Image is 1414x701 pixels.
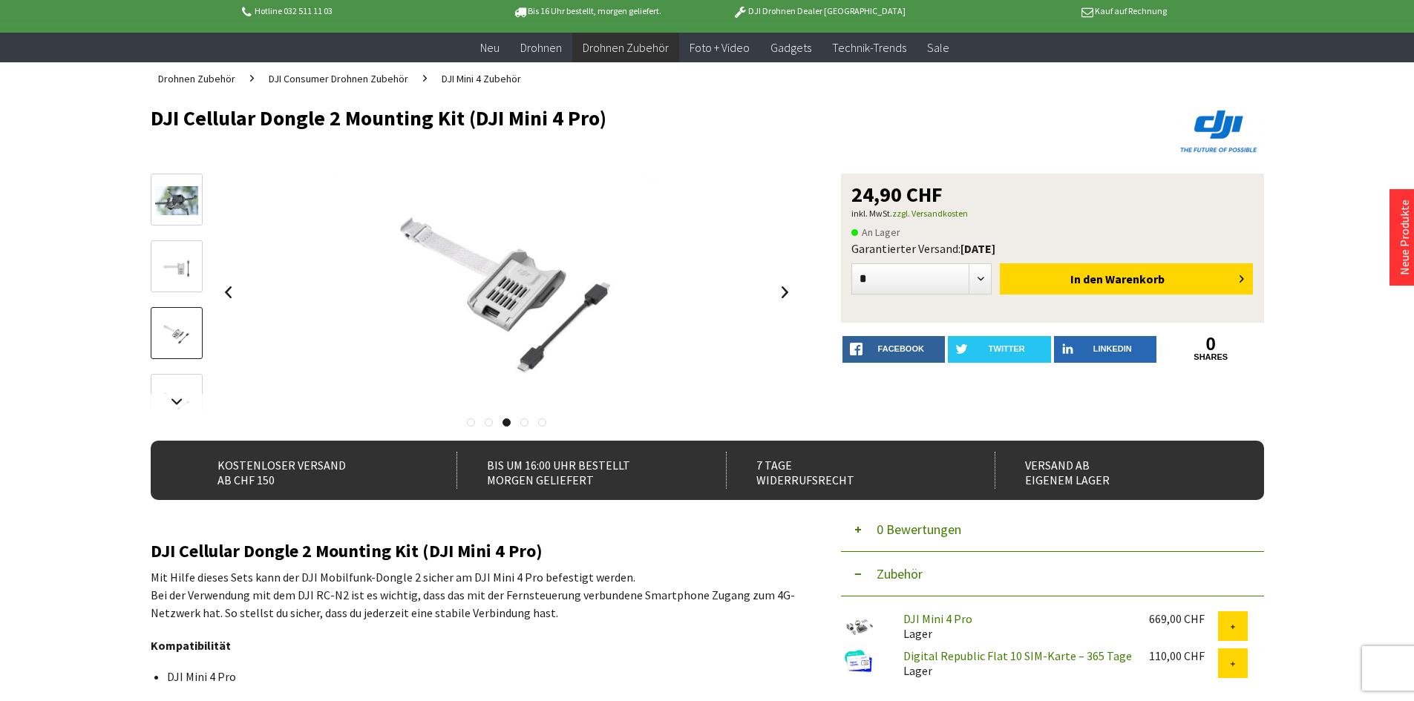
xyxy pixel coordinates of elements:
span: Foto + Video [690,40,750,55]
img: Vorschau: DJI Cellular Dongle 2 Mounting Kit (DJI Mini 4 Pro) [155,186,198,215]
div: Versand ab eigenem Lager [995,452,1231,489]
div: Lager [891,648,1137,678]
div: Bis um 16:00 Uhr bestellt Morgen geliefert [456,452,693,489]
p: inkl. MwSt. [851,205,1254,223]
a: Digital Republic Flat 10 SIM-Karte – 365 Tage [903,648,1132,663]
span: Sale [927,40,949,55]
span: Warenkorb [1105,271,1165,286]
span: twitter [989,344,1025,353]
p: Bis 16 Uhr bestellt, morgen geliefert. [471,2,703,20]
a: Sale [917,33,960,63]
img: DJI [1175,107,1264,156]
p: Mit Hilfe dieses Sets kann der DJI Mobilfunk-Dongle 2 sicher am DJI Mini 4 Pro befestigt werden. ... [151,568,796,622]
span: In den [1070,271,1103,286]
div: Garantierter Versand: [851,241,1254,256]
span: Technik-Trends [832,40,906,55]
span: facebook [878,344,924,353]
div: 7 Tage Widerrufsrecht [726,452,963,489]
div: Kostenloser Versand ab CHF 150 [188,452,425,489]
button: 0 Bewertungen [841,507,1264,552]
div: Lager [891,611,1137,641]
span: LinkedIn [1093,344,1132,353]
span: Drohnen Zubehör [158,72,235,85]
a: LinkedIn [1054,336,1157,363]
a: Technik-Trends [822,33,917,63]
span: An Lager [851,223,900,241]
a: facebook [842,336,946,363]
button: In den Warenkorb [1000,263,1253,294]
a: Neu [470,33,510,63]
a: Drohnen [510,33,572,63]
img: DJI Mini 4 Pro [841,611,878,641]
a: shares [1159,352,1263,362]
span: Drohnen [520,40,562,55]
h2: DJI Cellular Dongle 2 Mounting Kit (DJI Mini 4 Pro) [151,542,796,561]
span: Neu [480,40,500,55]
div: 669,00 CHF [1149,611,1218,626]
button: Zubehör [841,552,1264,596]
p: Hotline 032 511 11 03 [240,2,471,20]
a: Foto + Video [679,33,760,63]
a: 0 [1159,336,1263,352]
img: Digital Republic Flat 10 SIM-Karte – 365 Tage [841,648,878,674]
span: 24,90 CHF [851,184,943,205]
li: DJI Mini 4 Pro [167,669,785,684]
h1: DJI Cellular Dongle 2 Mounting Kit (DJI Mini 4 Pro) [151,107,1041,129]
p: DJI Drohnen Dealer [GEOGRAPHIC_DATA] [703,2,935,20]
a: DJI Mini 4 Pro [903,611,972,626]
a: DJI Mini 4 Zubehör [434,62,528,95]
a: Drohnen Zubehör [572,33,679,63]
span: Drohnen Zubehör [583,40,669,55]
a: zzgl. Versandkosten [892,208,968,219]
a: Gadgets [760,33,822,63]
a: Drohnen Zubehör [151,62,243,95]
span: Gadgets [770,40,811,55]
a: Neue Produkte [1397,200,1412,275]
a: DJI Consumer Drohnen Zubehör [261,62,416,95]
strong: Kompatibilität [151,638,231,653]
p: Kauf auf Rechnung [935,2,1167,20]
a: twitter [948,336,1051,363]
span: DJI Consumer Drohnen Zubehör [269,72,408,85]
div: 110,00 CHF [1149,648,1218,663]
b: [DATE] [960,241,995,256]
span: DJI Mini 4 Zubehör [442,72,521,85]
